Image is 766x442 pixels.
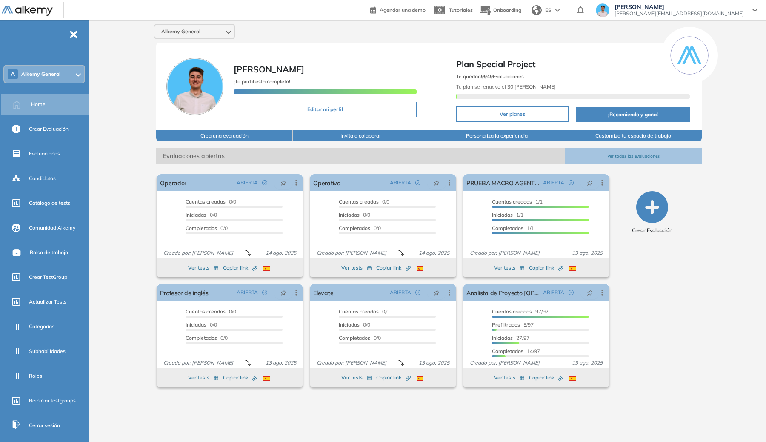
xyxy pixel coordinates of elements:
img: arrow [555,9,560,12]
a: Analista de Proyecto [OPS] [466,284,540,301]
span: 0/0 [186,212,217,218]
span: 0/0 [186,321,217,328]
span: Cuentas creadas [339,308,379,315]
span: pushpin [434,179,440,186]
span: Iniciadas [492,335,513,341]
span: 0/0 [186,335,228,341]
span: ¡Tu perfil está completo! [234,78,290,85]
span: Crear Evaluación [632,227,672,234]
button: Customiza tu espacio de trabajo [565,130,701,141]
span: Creado por: [PERSON_NAME] [466,249,543,257]
span: Subhabilidades [29,347,66,355]
span: 27/97 [492,335,529,341]
button: Ver tests [188,373,219,383]
span: 0/0 [186,198,236,205]
button: Crea una evaluación [156,130,292,141]
span: Alkemy General [21,71,60,77]
button: pushpin [580,286,599,299]
span: Copiar link [223,374,257,382]
button: Ver tests [494,263,525,273]
span: 14 ago. 2025 [262,249,300,257]
span: ABIERTA [390,289,411,296]
span: Te quedan Evaluaciones [456,73,524,80]
span: Iniciadas [186,321,206,328]
span: Crear Evaluación [29,125,69,133]
span: Cerrar sesión [29,422,60,429]
span: Crear TestGroup [29,273,67,281]
span: Creado por: [PERSON_NAME] [160,249,237,257]
span: Iniciadas [339,212,360,218]
span: 0/0 [339,321,370,328]
span: ABIERTA [543,289,564,296]
span: 0/0 [339,308,389,315]
span: 13 ago. 2025 [569,359,606,367]
span: 14/97 [492,348,540,354]
span: ABIERTA [237,289,258,296]
span: 13 ago. 2025 [569,249,606,257]
span: 14 ago. 2025 [415,249,453,257]
button: Ver tests [341,373,372,383]
span: Tu plan se renueva el [456,83,556,90]
span: ES [545,6,552,14]
span: Copiar link [376,264,411,272]
span: 5/97 [492,321,534,328]
button: Ver planes [456,106,568,122]
span: pushpin [280,179,286,186]
span: Iniciadas [186,212,206,218]
button: Copiar link [223,373,257,383]
span: Agendar una demo [380,7,426,13]
span: Completados [186,335,217,341]
span: [PERSON_NAME] [615,3,744,10]
span: 1/1 [492,212,523,218]
span: Plan Special Project [456,58,689,71]
button: Copiar link [529,373,563,383]
button: pushpin [427,286,446,299]
img: ESP [417,376,423,381]
span: Copiar link [529,374,563,382]
span: Evaluaciones [29,150,60,158]
button: Personaliza la experiencia [429,130,565,141]
span: [PERSON_NAME] [234,64,304,75]
img: ESP [569,266,576,271]
span: Copiar link [376,374,411,382]
span: check-circle [569,180,574,185]
button: Editar mi perfil [234,102,417,117]
img: ESP [263,376,270,381]
span: Copiar link [529,264,563,272]
span: Creado por: [PERSON_NAME] [313,249,390,257]
span: Iniciadas [339,321,360,328]
span: Evaluaciones abiertas [156,148,565,164]
img: Logo [2,6,53,16]
button: Copiar link [376,373,411,383]
button: Ver tests [341,263,372,273]
span: pushpin [587,179,593,186]
span: check-circle [569,290,574,295]
button: Copiar link [529,263,563,273]
span: Completados [186,225,217,231]
span: check-circle [262,180,267,185]
span: Iniciadas [492,212,513,218]
button: pushpin [274,286,293,299]
span: pushpin [587,289,593,296]
img: ESP [263,266,270,271]
a: PRUEBA MACRO AGENTE AI [466,174,540,191]
button: pushpin [274,176,293,189]
span: A [11,71,15,77]
span: 0/0 [186,308,236,315]
span: pushpin [434,289,440,296]
span: 1/1 [492,225,534,231]
button: Copiar link [223,263,257,273]
a: Operativo [313,174,340,191]
img: ESP [417,266,423,271]
span: 97/97 [492,308,549,315]
span: check-circle [262,290,267,295]
button: Crear Evaluación [632,191,672,234]
span: 13 ago. 2025 [415,359,453,367]
a: Operador [160,174,186,191]
span: 0/0 [339,225,381,231]
button: ¡Recomienda y gana! [576,107,690,122]
span: Cuentas creadas [492,198,532,205]
span: Cuentas creadas [186,308,226,315]
span: Creado por: [PERSON_NAME] [313,359,390,367]
span: Catálogo de tests [29,199,70,207]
